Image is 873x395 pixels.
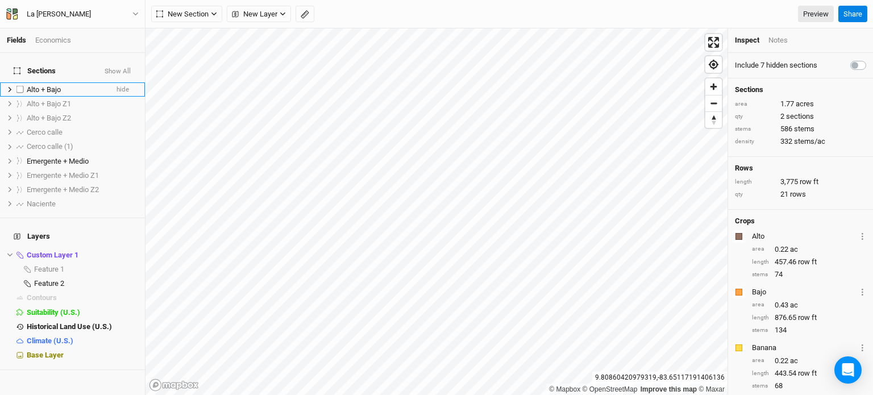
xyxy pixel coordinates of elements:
div: area [752,356,769,365]
div: 332 [735,136,866,147]
button: New Section [151,6,222,23]
span: Historical Land Use (U.S.) [27,322,112,331]
span: Sections [14,66,56,76]
div: Emergente + Medio Z2 [27,185,138,194]
div: Alto + Bajo Z2 [27,114,138,123]
span: Alto + Bajo Z2 [27,114,71,122]
canvas: Map [145,28,727,395]
div: stems [735,125,775,134]
div: stems [752,271,769,279]
div: 457.46 [752,257,866,267]
h4: Rows [735,164,866,173]
div: 0.43 [752,300,866,310]
div: Base Layer [27,351,138,360]
span: stems [794,124,814,134]
span: row ft [800,177,818,187]
div: La Esperanza [27,9,91,20]
div: 3,775 [735,177,866,187]
div: Inspect [735,35,759,45]
button: Crop Usage [859,230,866,243]
div: Feature 2 [34,279,138,288]
div: qty [735,113,775,121]
span: Suitability (U.S.) [27,308,80,317]
a: Preview [798,6,834,23]
span: Feature 2 [34,279,64,288]
div: Contours [27,293,138,302]
span: rows [790,189,806,199]
button: Zoom in [705,78,722,95]
button: Zoom out [705,95,722,111]
div: Custom Layer 1 [27,251,138,260]
span: New Layer [232,9,277,20]
span: Contours [27,293,57,302]
div: Economics [35,35,71,45]
a: OpenStreetMap [583,385,638,393]
button: Share [838,6,867,23]
span: Alto + Bajo [27,85,61,94]
div: density [735,138,775,146]
button: Reset bearing to north [705,111,722,128]
div: Suitability (U.S.) [27,308,138,317]
span: sections [786,111,814,122]
div: Historical Land Use (U.S.) [27,322,138,331]
div: Alto + Bajo [27,85,107,94]
span: acres [796,99,814,109]
button: Find my location [705,56,722,73]
div: Emergente + Medio [27,157,138,166]
button: Shortcut: M [296,6,314,23]
button: New Layer [227,6,291,23]
div: area [735,100,775,109]
button: Show All [104,68,131,76]
div: length [752,258,769,267]
div: stems [752,382,769,390]
span: Cerco calle (1) [27,142,73,151]
div: 21 [735,189,866,199]
span: ac [790,356,798,366]
a: Mapbox logo [149,379,199,392]
h4: Crops [735,217,755,226]
span: row ft [798,257,817,267]
span: Emergente + Medio Z1 [27,171,99,180]
div: 0.22 [752,244,866,255]
span: Emergente + Medio [27,157,89,165]
div: 134 [752,325,866,335]
a: Maxar [699,385,725,393]
div: 0.22 [752,356,866,366]
div: length [735,178,775,186]
span: row ft [798,313,817,323]
div: 74 [752,269,866,280]
span: stems/ac [794,136,825,147]
h4: Layers [7,225,138,248]
span: ac [790,300,798,310]
div: 443.54 [752,368,866,379]
div: Climate (U.S.) [27,336,138,346]
span: Reset bearing to north [705,112,722,128]
span: row ft [798,368,817,379]
div: Naciente [27,199,138,209]
div: La [PERSON_NAME] [27,9,91,20]
div: Cerco calle [27,128,138,137]
div: Alto + Bajo Z1 [27,99,138,109]
div: 2 [735,111,866,122]
span: Alto + Bajo Z1 [27,99,71,108]
div: Open Intercom Messenger [834,356,862,384]
div: 876.65 [752,313,866,323]
div: Alto [752,231,857,242]
div: 9.80860420979319 , -83.65117191406136 [592,372,727,384]
div: Emergente + Medio Z1 [27,171,138,180]
div: Banana [752,343,857,353]
span: Emergente + Medio Z2 [27,185,99,194]
a: Mapbox [549,385,580,393]
button: Crop Usage [859,341,866,354]
div: Feature 1 [34,265,138,274]
div: area [752,301,769,309]
div: area [752,245,769,253]
span: Base Layer [27,351,64,359]
h4: Sections [735,85,866,94]
div: Cerco calle (1) [27,142,138,151]
div: stems [752,326,769,335]
span: Cerco calle [27,128,63,136]
button: La [PERSON_NAME] [6,8,139,20]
